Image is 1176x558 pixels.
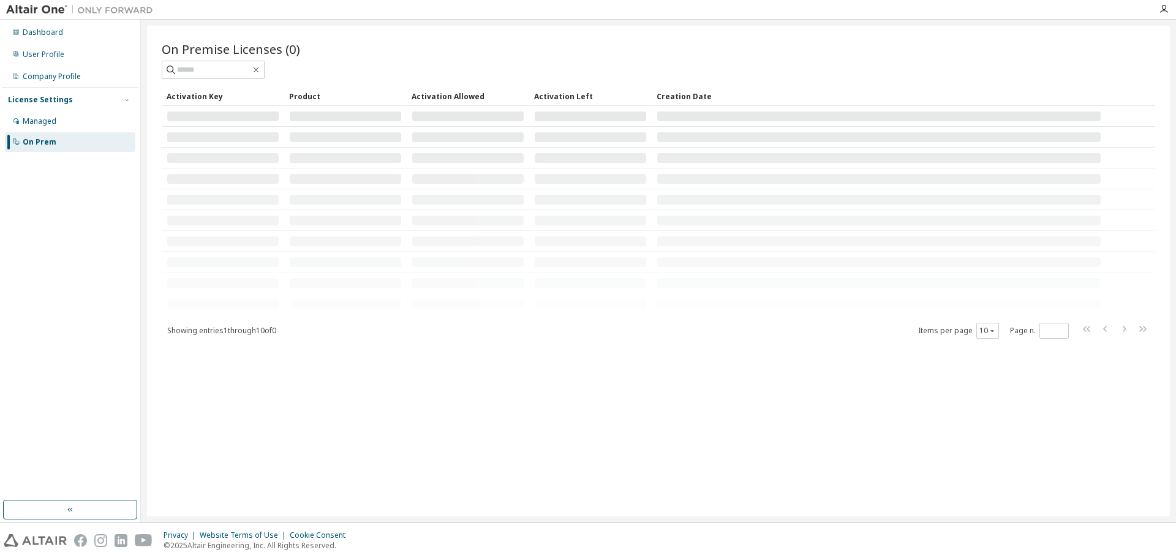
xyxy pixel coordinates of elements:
img: instagram.svg [94,534,107,547]
div: Activation Key [167,86,279,106]
img: linkedin.svg [115,534,127,547]
span: Page n. [1010,323,1069,339]
button: 10 [979,326,996,336]
div: Website Terms of Use [200,530,290,540]
div: Activation Left [534,86,647,106]
span: On Premise Licenses (0) [162,40,300,58]
img: youtube.svg [135,534,153,547]
span: Showing entries 1 through 10 of 0 [167,325,276,336]
p: © 2025 Altair Engineering, Inc. All Rights Reserved. [164,540,353,551]
div: Activation Allowed [412,86,524,106]
div: On Prem [23,137,56,147]
div: License Settings [8,95,73,105]
div: Managed [23,116,56,126]
div: Dashboard [23,28,63,37]
span: Items per page [918,323,999,339]
img: altair_logo.svg [4,534,67,547]
div: Cookie Consent [290,530,353,540]
div: Privacy [164,530,200,540]
div: User Profile [23,50,64,59]
div: Creation Date [657,86,1101,106]
div: Company Profile [23,72,81,81]
img: facebook.svg [74,534,87,547]
div: Product [289,86,402,106]
img: Altair One [6,4,159,16]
